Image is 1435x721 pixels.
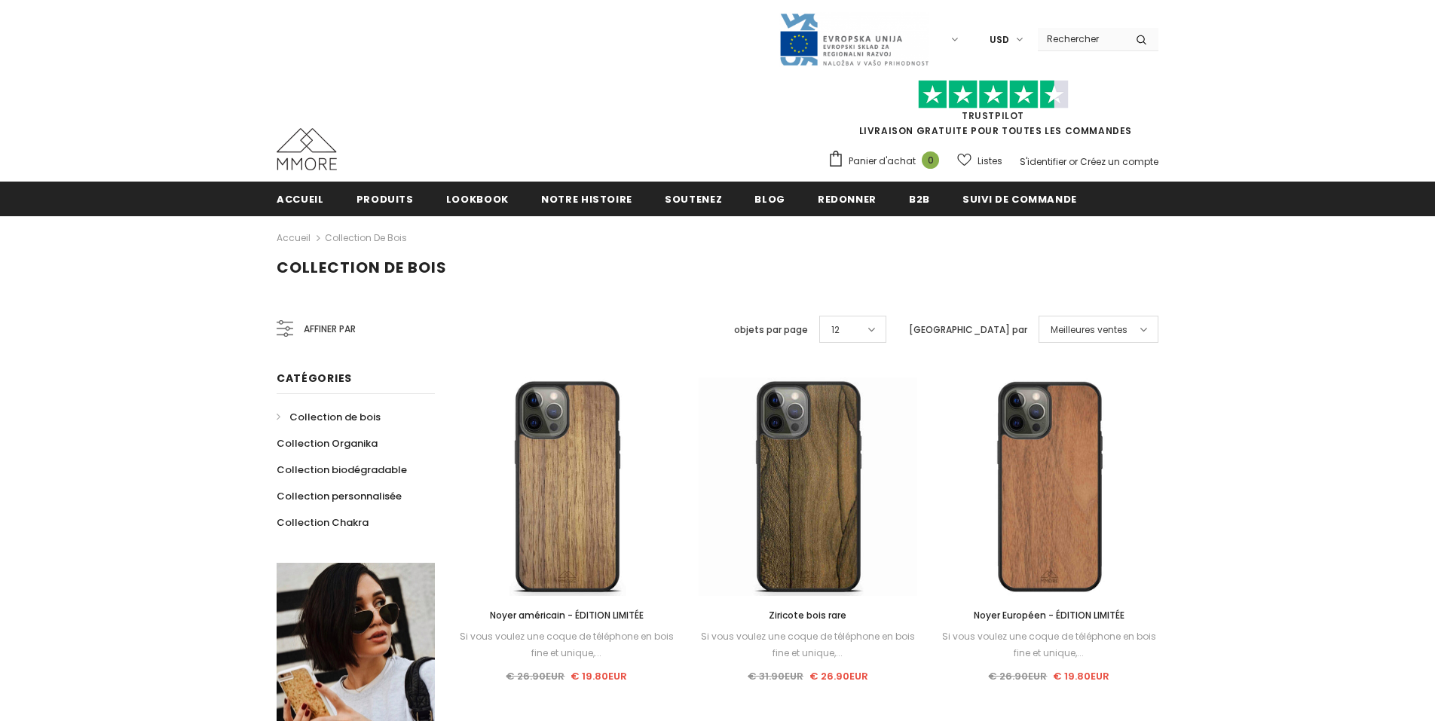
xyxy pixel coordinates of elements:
span: Noyer Européen - ÉDITION LIMITÉE [974,609,1124,622]
div: Si vous voulez une coque de téléphone en bois fine et unique,... [457,628,676,661]
span: € 19.80EUR [571,669,627,683]
span: Collection personnalisée [277,489,402,503]
div: Si vous voulez une coque de téléphone en bois fine et unique,... [940,628,1158,661]
span: Collection biodégradable [277,463,407,477]
span: € 26.90EUR [506,669,565,683]
span: Ziricote bois rare [769,609,846,622]
span: Collection de bois [277,257,447,278]
a: soutenez [665,182,722,215]
span: Meilleures ventes [1051,322,1127,338]
a: Panier d'achat 0 [828,150,947,173]
span: Listes [978,154,1002,169]
span: 0 [922,151,939,169]
span: or [1069,155,1078,168]
span: Redonner [818,192,877,206]
a: Collection biodégradable [277,457,407,483]
a: Suivi de commande [962,182,1077,215]
a: Noyer Européen - ÉDITION LIMITÉE [940,607,1158,624]
a: Collection Chakra [277,509,369,536]
a: Listes [957,148,1002,174]
span: Collection de bois [289,410,381,424]
span: € 31.90EUR [748,669,803,683]
a: Collection de bois [325,231,407,244]
span: Blog [754,192,785,206]
span: Panier d'achat [849,154,916,169]
a: Accueil [277,182,324,215]
span: € 26.90EUR [809,669,868,683]
span: Accueil [277,192,324,206]
span: Noyer américain - ÉDITION LIMITÉE [490,609,644,622]
span: USD [990,32,1009,47]
a: B2B [909,182,930,215]
a: Collection Organika [277,430,378,457]
a: Ziricote bois rare [699,607,917,624]
a: Collection personnalisée [277,483,402,509]
span: Catégories [277,371,352,386]
a: Noyer américain - ÉDITION LIMITÉE [457,607,676,624]
a: S'identifier [1020,155,1066,168]
label: objets par page [734,322,808,338]
span: 12 [831,322,840,338]
span: Suivi de commande [962,192,1077,206]
span: Notre histoire [541,192,632,206]
span: € 26.90EUR [988,669,1047,683]
a: Blog [754,182,785,215]
span: Affiner par [304,321,356,338]
a: Lookbook [446,182,509,215]
a: Redonner [818,182,877,215]
span: Produits [356,192,414,206]
img: Cas MMORE [277,128,337,170]
span: Collection Organika [277,436,378,451]
a: Javni Razpis [779,32,929,45]
a: Accueil [277,229,311,247]
a: TrustPilot [962,109,1024,122]
span: LIVRAISON GRATUITE POUR TOUTES LES COMMANDES [828,87,1158,137]
a: Créez un compte [1080,155,1158,168]
a: Produits [356,182,414,215]
img: Faites confiance aux étoiles pilotes [918,80,1069,109]
div: Si vous voulez une coque de téléphone en bois fine et unique,... [699,628,917,661]
span: B2B [909,192,930,206]
a: Collection de bois [277,404,381,430]
span: Collection Chakra [277,515,369,530]
a: Notre histoire [541,182,632,215]
input: Search Site [1038,28,1124,50]
span: € 19.80EUR [1053,669,1109,683]
label: [GEOGRAPHIC_DATA] par [909,322,1027,338]
span: Lookbook [446,192,509,206]
img: Javni Razpis [779,12,929,67]
span: soutenez [665,192,722,206]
